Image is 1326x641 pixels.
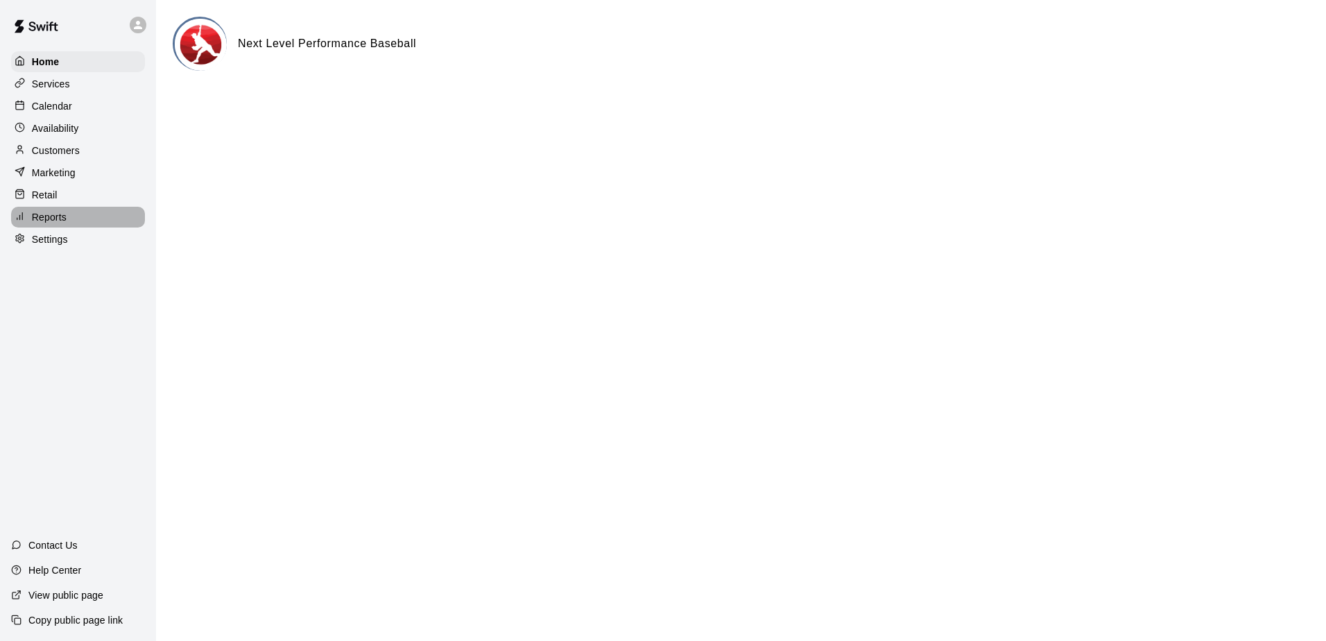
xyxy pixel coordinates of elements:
p: Calendar [32,99,72,113]
p: Retail [32,188,58,202]
a: Reports [11,207,145,228]
p: Help Center [28,563,81,577]
p: Reports [32,210,67,224]
p: Services [32,77,70,91]
p: View public page [28,588,103,602]
a: Services [11,74,145,94]
a: Availability [11,118,145,139]
p: Home [32,55,60,69]
p: Contact Us [28,538,78,552]
a: Retail [11,185,145,205]
a: Settings [11,229,145,250]
a: Customers [11,140,145,161]
p: Settings [32,232,68,246]
h6: Next Level Performance Baseball [238,35,416,53]
a: Calendar [11,96,145,117]
a: Marketing [11,162,145,183]
img: Next Level Performance Baseball logo [175,19,227,71]
p: Marketing [32,166,76,180]
p: Copy public page link [28,613,123,627]
p: Availability [32,121,79,135]
a: Home [11,51,145,72]
p: Customers [32,144,80,157]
